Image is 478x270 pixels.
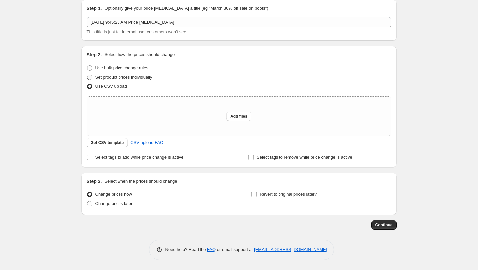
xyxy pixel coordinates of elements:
p: Select when the prices should change [104,178,177,185]
button: Continue [371,220,397,230]
span: Revert to original prices later? [260,192,317,197]
span: Use bulk price change rules [95,65,148,70]
a: [EMAIL_ADDRESS][DOMAIN_NAME] [254,247,327,252]
button: Get CSV template [87,138,128,147]
p: Select how the prices should change [104,51,175,58]
span: or email support at [216,247,254,252]
span: Select tags to add while price change is active [95,155,184,160]
span: Get CSV template [91,140,124,145]
span: Change prices now [95,192,132,197]
span: Change prices later [95,201,133,206]
span: Set product prices individually [95,75,152,80]
h2: Step 3. [87,178,102,185]
span: CSV upload FAQ [130,139,163,146]
p: Optionally give your price [MEDICAL_DATA] a title (eg "March 30% off sale on boots") [104,5,268,12]
span: Continue [375,222,393,228]
span: This title is just for internal use, customers won't see it [87,29,190,34]
span: Select tags to remove while price change is active [257,155,352,160]
button: Add files [226,112,251,121]
h2: Step 1. [87,5,102,12]
input: 30% off holiday sale [87,17,391,27]
a: CSV upload FAQ [126,137,167,148]
span: Use CSV upload [95,84,127,89]
span: Add files [230,114,247,119]
a: FAQ [207,247,216,252]
h2: Step 2. [87,51,102,58]
span: Need help? Read the [165,247,207,252]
